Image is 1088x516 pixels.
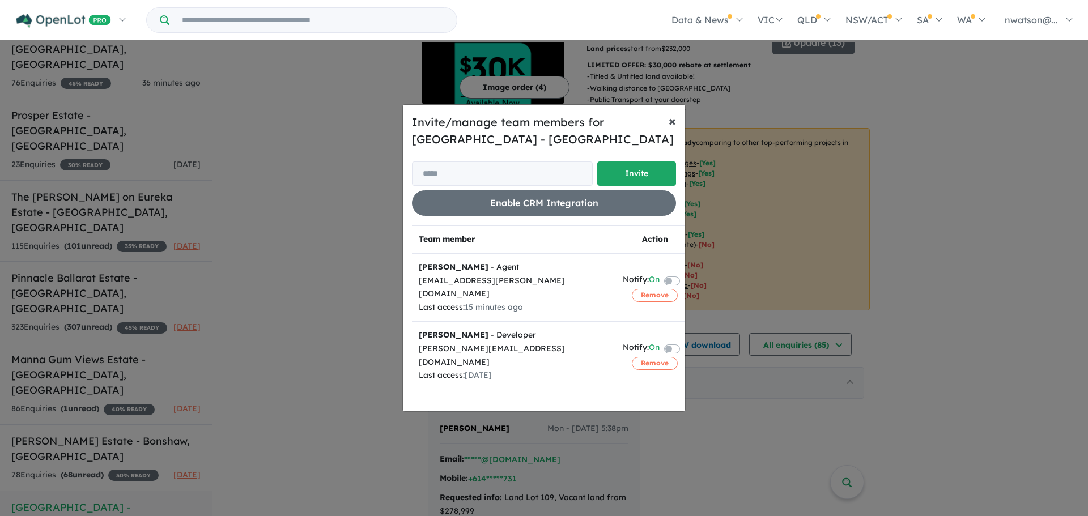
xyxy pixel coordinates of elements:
button: Enable CRM Integration [412,190,676,216]
span: nwatson@... [1005,14,1058,25]
div: Last access: [419,301,609,314]
button: Invite [597,161,676,186]
span: × [669,112,676,129]
span: 15 minutes ago [465,302,523,312]
span: On [649,341,660,356]
div: [PERSON_NAME][EMAIL_ADDRESS][DOMAIN_NAME] [419,342,609,369]
div: Notify: [623,273,660,288]
div: - Developer [419,329,609,342]
strong: [PERSON_NAME] [419,330,488,340]
button: Remove [632,289,678,301]
div: Notify: [623,341,660,356]
img: Openlot PRO Logo White [16,14,111,28]
span: On [649,273,660,288]
div: Last access: [419,369,609,382]
div: - Agent [419,261,609,274]
div: [EMAIL_ADDRESS][PERSON_NAME][DOMAIN_NAME] [419,274,609,301]
th: Team member [412,226,616,254]
strong: [PERSON_NAME] [419,262,488,272]
h5: Invite/manage team members for [GEOGRAPHIC_DATA] - [GEOGRAPHIC_DATA] [412,114,676,148]
input: Try estate name, suburb, builder or developer [172,8,454,32]
th: Action [616,226,694,254]
button: Remove [632,357,678,369]
span: [DATE] [465,370,492,380]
